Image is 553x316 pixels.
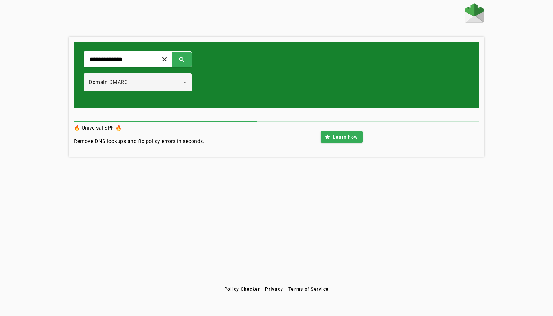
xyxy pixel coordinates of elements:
[89,79,128,85] span: Domain DMARC
[321,131,363,143] button: Learn how
[465,3,484,24] a: Home
[224,286,260,292] span: Policy Checker
[74,138,204,145] h4: Remove DNS lookups and fix policy errors in seconds.
[263,283,286,295] button: Privacy
[265,286,283,292] span: Privacy
[465,3,484,23] img: Fraudmarc Logo
[288,286,329,292] span: Terms of Service
[286,283,331,295] button: Terms of Service
[333,134,358,140] span: Learn how
[222,283,263,295] button: Policy Checker
[74,123,204,132] h3: 🔥 Universal SPF 🔥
